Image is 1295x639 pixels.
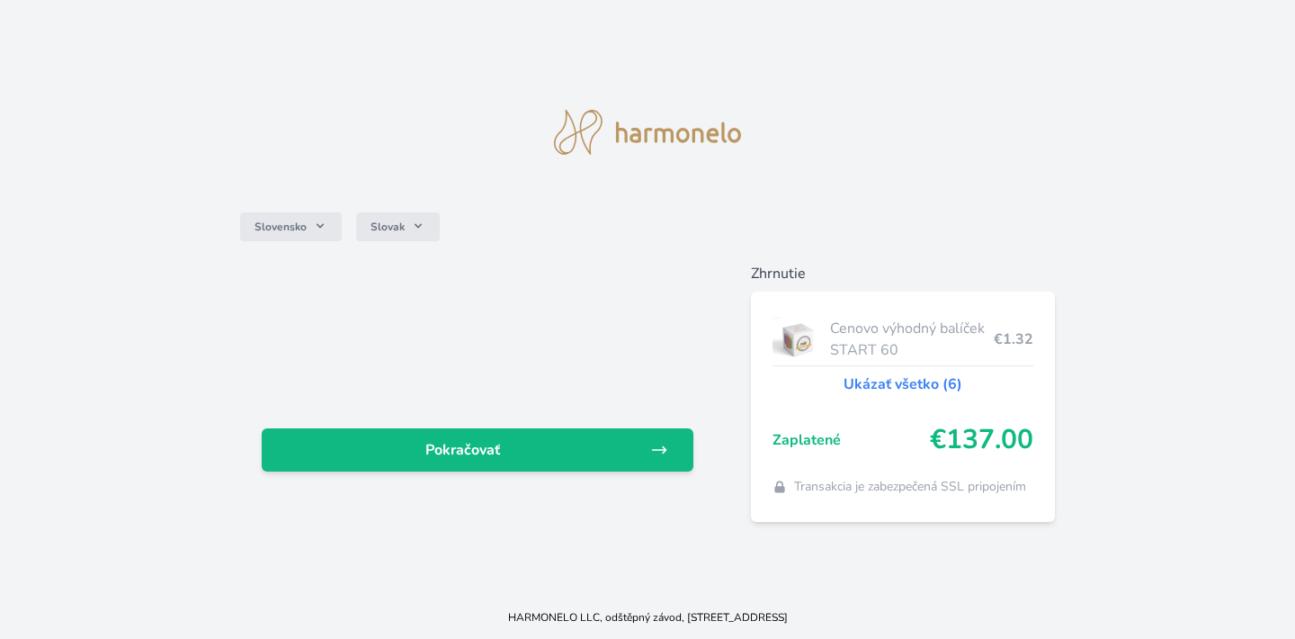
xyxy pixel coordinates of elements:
[751,263,1056,284] h6: Zhrnutie
[773,317,824,362] img: start.jpg
[356,212,440,241] button: Slovak
[830,318,994,361] span: Cenovo výhodný balíček START 60
[255,220,307,234] span: Slovensko
[930,424,1033,456] span: €137.00
[773,429,931,451] span: Zaplatené
[276,439,650,461] span: Pokračovať
[262,428,693,472] a: Pokračovať
[371,220,405,234] span: Slovak
[844,373,962,395] a: Ukázať všetko (6)
[240,212,342,241] button: Slovensko
[554,110,741,155] img: logo.svg
[994,328,1033,350] span: €1.32
[794,478,1026,496] span: Transakcia je zabezpečená SSL pripojením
